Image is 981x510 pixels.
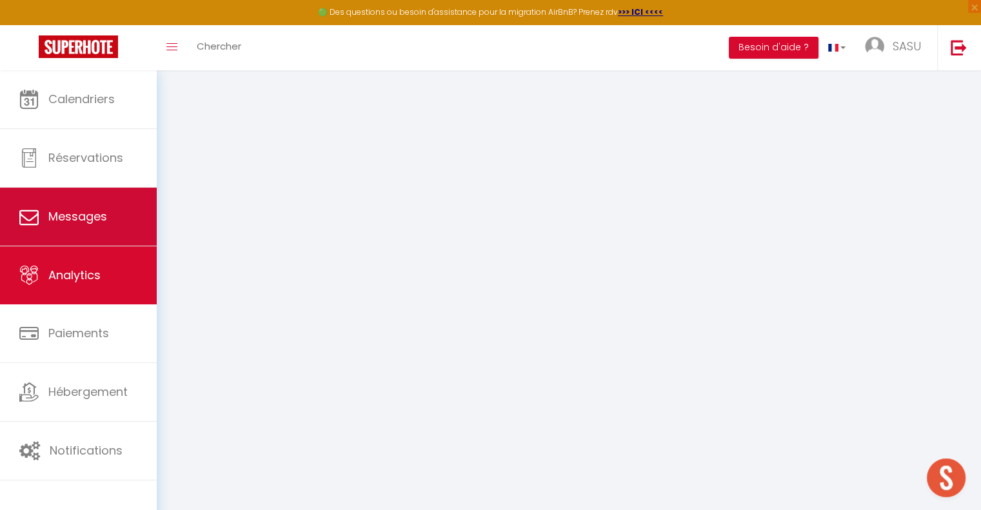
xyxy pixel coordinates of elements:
[50,442,123,458] span: Notifications
[729,37,818,59] button: Besoin d'aide ?
[197,39,241,53] span: Chercher
[39,35,118,58] img: Super Booking
[187,25,251,70] a: Chercher
[48,325,109,341] span: Paiements
[48,208,107,224] span: Messages
[618,6,663,17] a: >>> ICI <<<<
[48,267,101,283] span: Analytics
[48,384,128,400] span: Hébergement
[927,458,966,497] div: Ouvrir le chat
[48,91,115,107] span: Calendriers
[48,150,123,166] span: Réservations
[865,37,884,56] img: ...
[855,25,937,70] a: ... SASU
[951,39,967,55] img: logout
[893,38,921,54] span: SASU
